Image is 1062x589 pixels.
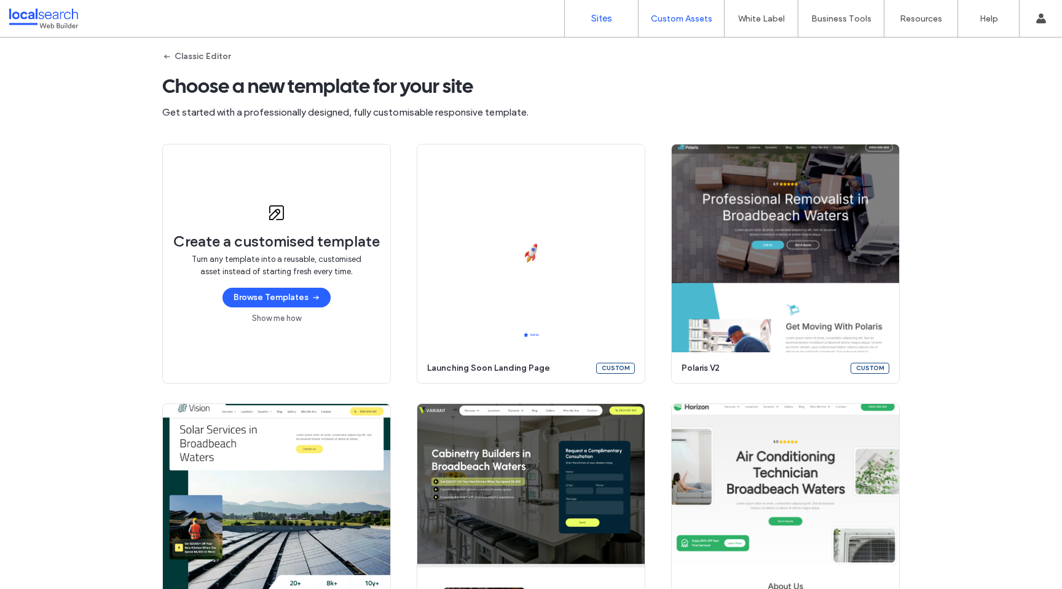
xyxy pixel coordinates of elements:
[173,232,380,251] span: Create a customised template
[252,312,301,325] a: Show me how
[162,74,900,98] span: Choose a new template for your site
[427,362,589,374] span: launching soon landing page
[187,253,366,278] span: Turn any template into a reusable, customised asset instead of starting fresh every time.
[162,106,900,119] span: Get started with a professionally designed, fully customisable responsive template.
[162,47,230,66] button: Classic Editor
[596,363,635,374] div: Custom
[980,14,998,24] label: Help
[811,14,871,24] label: Business Tools
[222,288,331,307] button: Browse Templates
[738,14,785,24] label: White Label
[651,14,712,24] label: Custom Assets
[851,363,889,374] div: Custom
[682,362,843,374] span: polaris v2
[591,13,612,24] label: Sites
[900,14,942,24] label: Resources
[28,9,53,20] span: Help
